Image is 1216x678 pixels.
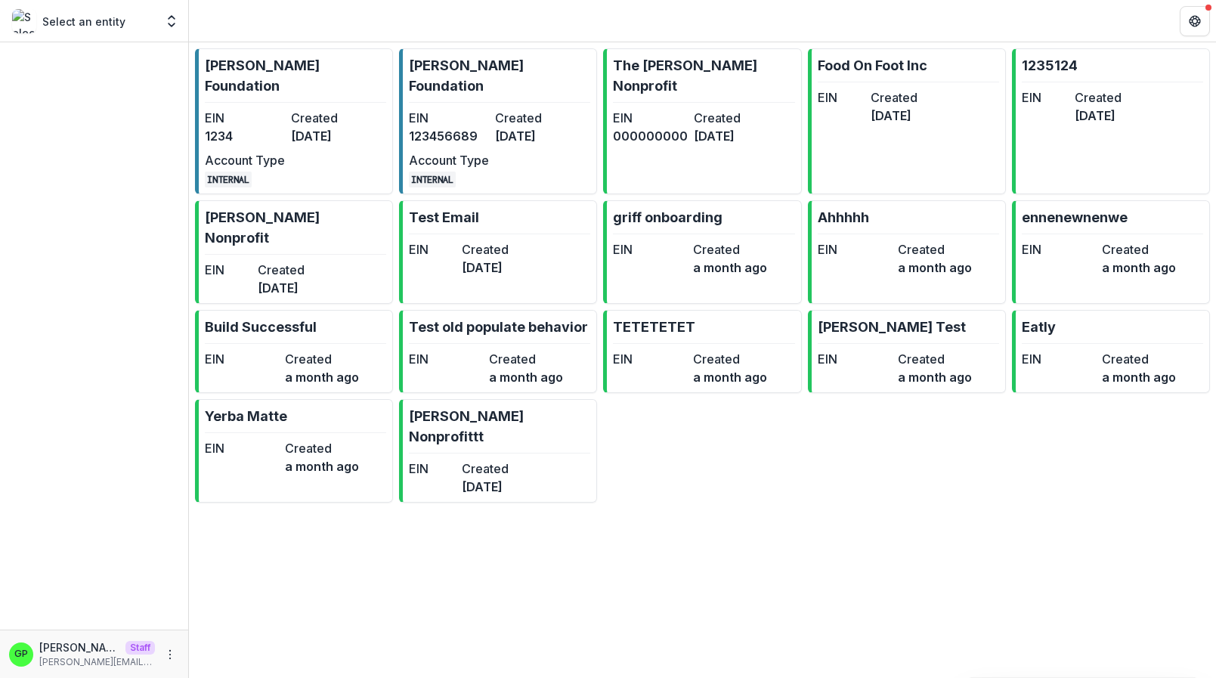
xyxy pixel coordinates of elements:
[399,310,597,393] a: Test old populate behaviorEINCreateda month ago
[613,317,695,337] p: TETETETET
[1012,200,1210,304] a: ennenewnenweEINCreateda month ago
[39,639,119,655] p: [PERSON_NAME]
[205,127,285,145] dd: 1234
[205,55,386,96] p: [PERSON_NAME] Foundation
[1022,55,1078,76] p: 1235124
[195,48,393,194] a: [PERSON_NAME] FoundationEIN1234Created[DATE]Account TypeINTERNAL
[1022,350,1096,368] dt: EIN
[291,127,371,145] dd: [DATE]
[195,200,393,304] a: [PERSON_NAME] NonprofitEINCreated[DATE]
[258,261,305,279] dt: Created
[1022,207,1128,228] p: ennenewnenwe
[489,350,563,368] dt: Created
[399,399,597,503] a: [PERSON_NAME] NonprofitttEINCreated[DATE]
[818,207,869,228] p: Ahhhhh
[603,48,801,194] a: The [PERSON_NAME] NonprofitEIN000000000Created[DATE]
[39,655,155,669] p: [PERSON_NAME][EMAIL_ADDRESS][DOMAIN_NAME]
[462,478,509,496] dd: [DATE]
[495,109,575,127] dt: Created
[898,350,972,368] dt: Created
[818,240,892,259] dt: EIN
[818,350,892,368] dt: EIN
[285,350,359,368] dt: Created
[1012,310,1210,393] a: EatlyEINCreateda month ago
[205,406,287,426] p: Yerba Matte
[613,55,794,96] p: The [PERSON_NAME] Nonprofit
[205,350,279,368] dt: EIN
[205,439,279,457] dt: EIN
[613,350,687,368] dt: EIN
[1102,368,1176,386] dd: a month ago
[205,261,252,279] dt: EIN
[409,151,489,169] dt: Account Type
[871,107,917,125] dd: [DATE]
[693,368,767,386] dd: a month ago
[1075,88,1122,107] dt: Created
[399,48,597,194] a: [PERSON_NAME] FoundationEIN123456689Created[DATE]Account TypeINTERNAL
[693,350,767,368] dt: Created
[285,439,359,457] dt: Created
[1022,88,1069,107] dt: EIN
[603,310,801,393] a: TETETETETEINCreateda month ago
[409,207,479,228] p: Test Email
[1102,240,1176,259] dt: Created
[205,172,252,187] code: INTERNAL
[462,259,509,277] dd: [DATE]
[489,368,563,386] dd: a month ago
[205,207,386,248] p: [PERSON_NAME] Nonprofit
[409,460,456,478] dt: EIN
[694,127,769,145] dd: [DATE]
[495,127,575,145] dd: [DATE]
[258,279,305,297] dd: [DATE]
[42,14,125,29] p: Select an entity
[399,200,597,304] a: Test EmailEINCreated[DATE]
[161,645,179,664] button: More
[818,88,865,107] dt: EIN
[205,109,285,127] dt: EIN
[613,127,688,145] dd: 000000000
[1022,317,1056,337] p: Eatly
[613,207,722,228] p: griff onboarding
[195,399,393,503] a: Yerba MatteEINCreateda month ago
[613,109,688,127] dt: EIN
[1102,350,1176,368] dt: Created
[613,240,687,259] dt: EIN
[409,109,489,127] dt: EIN
[205,151,285,169] dt: Account Type
[693,259,767,277] dd: a month ago
[1022,240,1096,259] dt: EIN
[462,240,509,259] dt: Created
[409,350,483,368] dt: EIN
[409,317,588,337] p: Test old populate behavior
[693,240,767,259] dt: Created
[1075,107,1122,125] dd: [DATE]
[285,368,359,386] dd: a month ago
[462,460,509,478] dt: Created
[409,406,590,447] p: [PERSON_NAME] Nonprofittt
[409,55,590,96] p: [PERSON_NAME] Foundation
[808,200,1006,304] a: AhhhhhEINCreateda month ago
[409,127,489,145] dd: 123456689
[14,649,28,659] div: Griffin Perry
[808,310,1006,393] a: [PERSON_NAME] TestEINCreateda month ago
[205,317,317,337] p: Build Successful
[285,457,359,475] dd: a month ago
[871,88,917,107] dt: Created
[818,317,966,337] p: [PERSON_NAME] Test
[694,109,769,127] dt: Created
[195,310,393,393] a: Build SuccessfulEINCreateda month ago
[291,109,371,127] dt: Created
[1102,259,1176,277] dd: a month ago
[808,48,1006,194] a: Food On Foot IncEINCreated[DATE]
[409,240,456,259] dt: EIN
[12,9,36,33] img: Select an entity
[898,240,972,259] dt: Created
[1180,6,1210,36] button: Get Help
[125,641,155,655] p: Staff
[409,172,456,187] code: INTERNAL
[818,55,927,76] p: Food On Foot Inc
[1012,48,1210,194] a: 1235124EINCreated[DATE]
[603,200,801,304] a: griff onboardingEINCreateda month ago
[898,368,972,386] dd: a month ago
[898,259,972,277] dd: a month ago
